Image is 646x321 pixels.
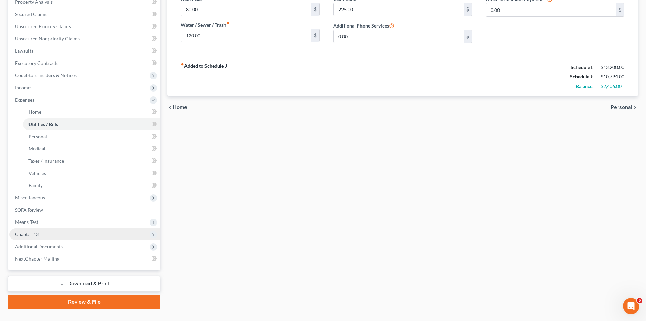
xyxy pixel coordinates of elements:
strong: Schedule J: [570,74,594,79]
a: Medical [23,143,160,155]
button: chevron_left Home [167,105,187,110]
span: NextChapter Mailing [15,256,59,262]
input: -- [334,3,464,16]
div: $ [464,30,472,43]
input: -- [181,29,311,42]
span: Home [28,109,41,115]
div: $ [616,3,624,16]
a: Secured Claims [9,8,160,20]
a: Vehicles [23,167,160,179]
a: Home [23,106,160,118]
div: $2,406.00 [601,83,624,90]
div: $ [464,3,472,16]
span: Income [15,85,31,90]
strong: Schedule I: [571,64,594,70]
iframe: Intercom live chat [623,298,639,314]
span: Codebtors Insiders & Notices [15,72,77,78]
span: Vehicles [28,170,46,176]
i: fiber_manual_record [226,21,230,25]
a: NextChapter Mailing [9,253,160,265]
label: Water / Sewer / Trash [181,21,230,29]
span: 5 [637,298,642,303]
i: chevron_left [167,105,173,110]
div: $13,200.00 [601,64,624,71]
span: Personal [28,133,47,139]
input: -- [181,3,311,16]
a: Unsecured Nonpriority Claims [9,33,160,45]
span: Chapter 13 [15,231,39,237]
div: $ [311,29,319,42]
a: Review & File [8,295,160,309]
span: Expenses [15,97,34,103]
span: Secured Claims [15,11,47,17]
a: Taxes / Insurance [23,155,160,167]
i: chevron_right [632,105,638,110]
a: Unsecured Priority Claims [9,20,160,33]
span: Home [173,105,187,110]
strong: Added to Schedule J [181,63,227,91]
span: Unsecured Nonpriority Claims [15,36,80,41]
span: Lawsuits [15,48,33,54]
strong: Balance: [576,83,594,89]
span: Family [28,182,43,188]
span: Executory Contracts [15,60,58,66]
a: SOFA Review [9,204,160,216]
span: Means Test [15,219,38,225]
span: Medical [28,146,45,151]
span: Miscellaneous [15,195,45,200]
span: Utilities / Bills [28,121,58,127]
a: Executory Contracts [9,57,160,69]
input: -- [486,3,616,16]
a: Personal [23,130,160,143]
span: Additional Documents [15,244,63,249]
a: Family [23,179,160,192]
span: SOFA Review [15,207,43,213]
a: Download & Print [8,276,160,292]
a: Lawsuits [9,45,160,57]
label: Additional Phone Services [333,21,394,30]
span: Taxes / Insurance [28,158,64,164]
input: -- [334,30,464,43]
i: fiber_manual_record [181,63,184,66]
button: Personal chevron_right [611,105,638,110]
a: Utilities / Bills [23,118,160,130]
div: $ [311,3,319,16]
span: Unsecured Priority Claims [15,23,71,29]
div: $10,794.00 [601,73,624,80]
span: Personal [611,105,632,110]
